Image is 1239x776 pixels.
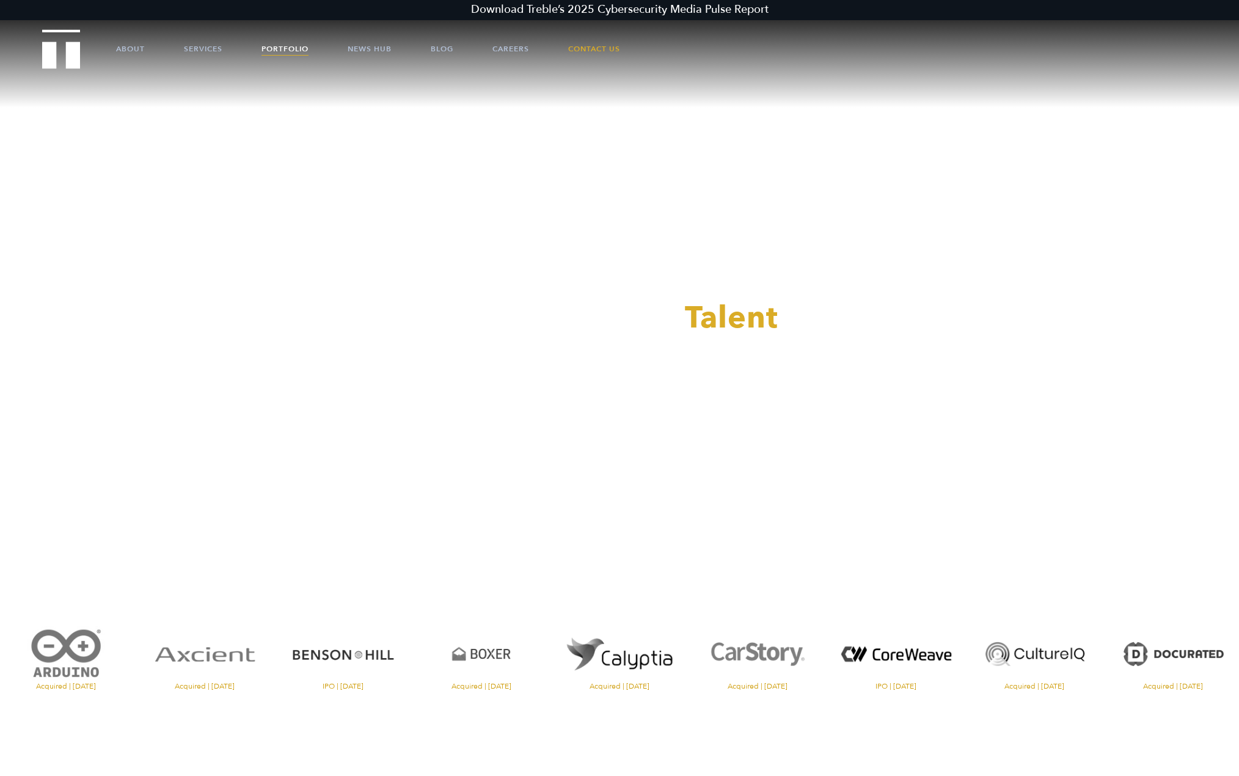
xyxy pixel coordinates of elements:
img: Boxer logo [415,626,547,683]
a: Visit the Culture IQ website [968,626,1100,690]
img: Treble logo [42,29,81,68]
span: Acquired | [DATE] [692,683,824,690]
a: About [116,31,145,67]
a: Portfolio [261,31,309,67]
img: Docurated logo [1107,626,1239,683]
img: Benson Hill logo [277,626,409,683]
a: Visit the website [830,626,962,690]
a: News Hub [348,31,392,67]
a: Visit the CarStory website [692,626,824,690]
span: Acquired | [DATE] [138,683,270,690]
img: Axcient logo [138,626,270,683]
a: Services [184,31,222,67]
a: Visit the Axcient website [138,626,270,690]
span: IPO | [DATE] [830,683,962,690]
span: Acquired | [DATE] [554,683,685,690]
span: Talent [685,297,778,339]
a: Visit the Docurated website [1107,626,1239,690]
a: Visit the Benson Hill website [277,626,409,690]
span: Acquired | [DATE] [1107,683,1239,690]
span: IPO | [DATE] [277,683,409,690]
a: Visit the Boxer website [415,626,547,690]
a: Visit the website [554,626,685,690]
img: Culture IQ logo [968,626,1100,683]
span: Acquired | [DATE] [415,683,547,690]
a: Careers [492,31,529,67]
img: CarStory logo [692,626,824,683]
span: Acquired | [DATE] [968,683,1100,690]
a: Contact Us [568,31,620,67]
a: Blog [431,31,453,67]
